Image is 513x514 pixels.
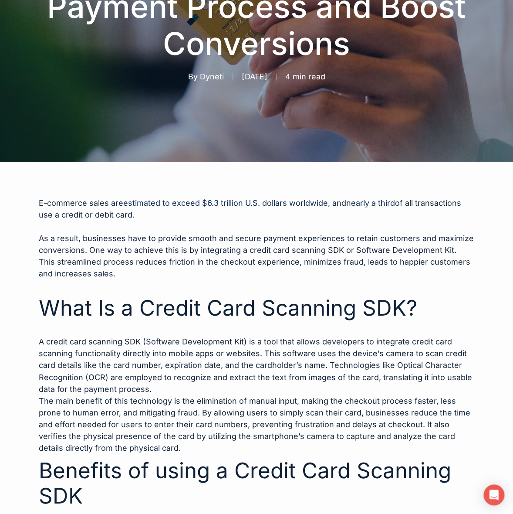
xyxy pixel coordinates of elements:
span: A credit card scanning SDK (Software Development Kit) is a tool that allows developers to integra... [39,337,472,393]
span: [DATE] [233,74,276,80]
div: Open Intercom Messenger [483,484,504,505]
span: What Is a Credit Card Scanning SDK? [39,295,417,321]
span: By [188,74,198,80]
a: nearly a third [346,198,395,208]
a: Dyneti [200,72,224,81]
span: The main benefit of this technology is the elimination of manual input, making the checkout proce... [39,396,470,452]
span: As a result, businesses have to provide smooth and secure payment experiences to retain customers... [39,234,474,278]
a: estimated to exceed $6.3 trillion U.S. dollars worldwide [123,198,328,208]
span: 4 min read [276,74,334,80]
span: Benefits of using a Credit Card Scanning SDK [39,457,451,508]
span: E-commerce sales are [39,198,123,208]
span: , and [328,198,346,208]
